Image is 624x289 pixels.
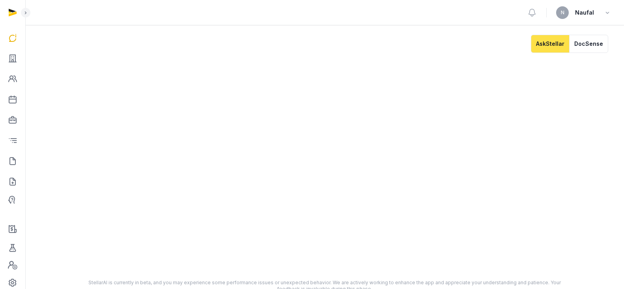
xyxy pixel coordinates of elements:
[531,35,569,53] button: AskStellar
[575,8,594,17] span: Naufal
[569,35,608,53] button: DocSense
[556,6,569,19] button: N
[561,10,564,15] span: N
